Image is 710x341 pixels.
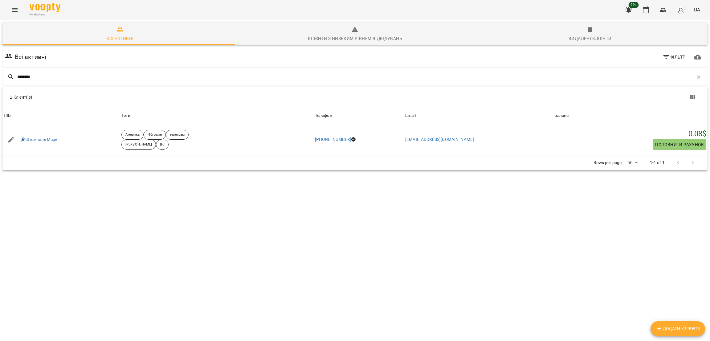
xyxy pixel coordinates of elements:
span: ПІБ [4,112,119,119]
div: ВС [156,140,168,150]
p: телеграм [170,132,185,138]
h6: Всі активні [15,52,47,62]
span: Телефон [315,112,403,119]
button: Поповнити рахунок [653,139,706,150]
div: -10годин [144,130,166,140]
span: UA [694,6,700,13]
div: Sort [554,112,569,119]
div: Баланс [554,112,569,119]
div: Email [405,112,416,119]
span: Поповнити рахунок [655,141,704,148]
button: Фільтр [660,51,688,63]
span: Фільтр [663,53,686,61]
span: 99+ [629,2,639,8]
div: телеграм [166,130,189,140]
p: Америка [125,132,140,138]
a: Штемпель Марк [21,137,58,143]
div: Sort [405,112,416,119]
div: 50 [625,158,640,167]
a: [EMAIL_ADDRESS][DOMAIN_NAME] [405,137,474,142]
h5: 0.08 $ [554,129,706,139]
p: -10годин [148,132,162,138]
div: Sort [4,112,11,119]
a: [PHONE_NUMBER] [315,137,351,142]
div: Клієнти з низьким рівнем відвідувань [308,35,402,42]
p: Rows per page: [594,160,622,166]
div: Sort [315,112,332,119]
span: Email [405,112,552,119]
p: ВС [160,142,164,147]
div: Теги [121,112,312,119]
div: Телефон [315,112,332,119]
button: Показати колонки [685,90,700,105]
div: 1 Клієнт(ів) [10,94,359,100]
div: ПІБ [4,112,11,119]
div: Америка [121,130,144,140]
img: Voopty Logo [30,3,60,12]
span: Баланс [554,112,706,119]
button: UA [691,4,703,15]
div: Видалені клієнти [569,35,611,42]
p: 1-1 of 1 [650,160,665,166]
div: Всі активні [106,35,133,42]
div: [PERSON_NAME] [121,140,156,150]
p: [PERSON_NAME] [125,142,152,147]
span: For Business [30,13,60,17]
div: Table Toolbar [2,87,708,107]
button: Menu [7,2,22,17]
img: avatar_s.png [676,6,685,14]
